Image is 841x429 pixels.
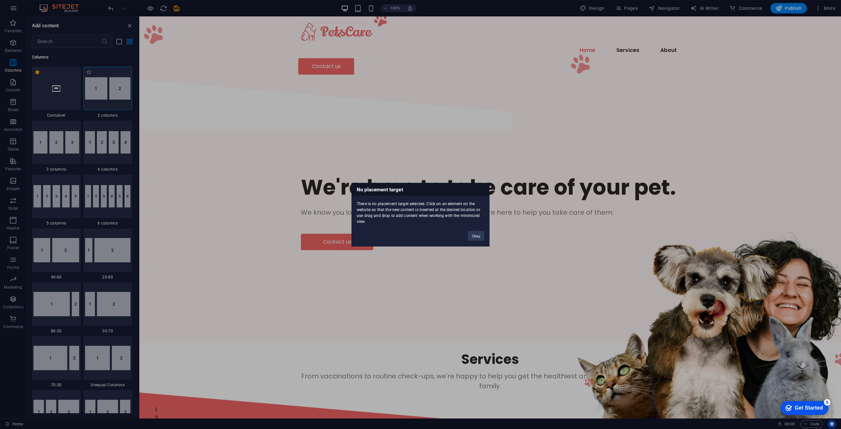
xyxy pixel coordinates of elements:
[15,390,18,393] button: 1
[468,231,484,241] button: Okay
[5,3,53,17] div: Get Started 5 items remaining, 0% complete
[352,183,489,196] h3: No placement target
[19,7,48,13] div: Get Started
[352,196,489,224] div: There is no placement target selected. Click on an element on the website so that the new content...
[49,1,55,8] div: 5
[15,397,18,401] button: 2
